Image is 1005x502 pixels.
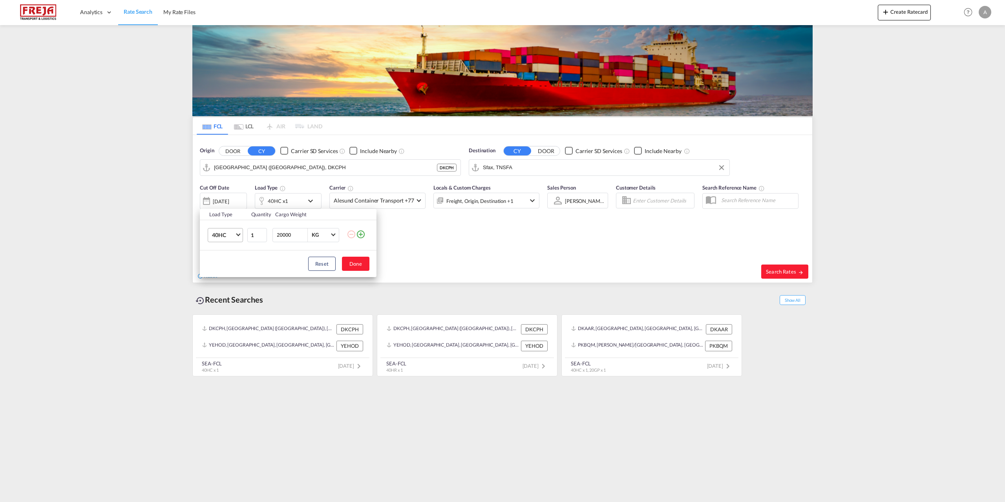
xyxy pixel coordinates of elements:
input: Qty [247,228,267,242]
th: Load Type [200,209,247,220]
span: 40HC [212,231,235,239]
md-icon: icon-minus-circle-outline [347,230,356,239]
button: Reset [308,257,336,271]
button: Done [342,257,369,271]
md-select: Choose: 40HC [208,228,243,242]
div: Cargo Weight [275,211,342,218]
th: Quantity [247,209,271,220]
input: Enter Weight [276,228,307,242]
div: KG [312,232,319,238]
md-icon: icon-plus-circle-outline [356,230,365,239]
